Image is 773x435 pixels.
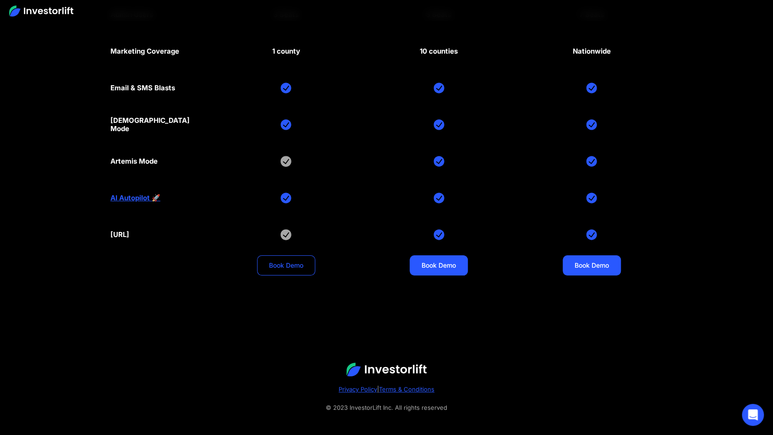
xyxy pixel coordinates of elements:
[18,402,755,413] div: © 2023 InvestorLift Inc. All rights reserved
[420,47,458,55] div: 10 counties
[110,116,204,133] div: [DEMOGRAPHIC_DATA] Mode
[339,385,377,393] a: Privacy Policy
[379,385,434,393] a: Terms & Conditions
[257,255,315,275] a: Book Demo
[18,384,755,395] div: |
[110,84,175,92] div: Email & SMS Blasts
[110,47,179,55] div: Marketing Coverage
[110,157,158,165] div: Artemis Mode
[272,47,300,55] div: 1 county
[742,404,764,426] div: Open Intercom Messenger
[573,47,611,55] div: Nationwide
[110,231,129,239] div: [URL]
[110,194,160,202] a: AI Autopilot 🚀
[410,255,468,275] a: Book Demo
[563,255,621,275] a: Book Demo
